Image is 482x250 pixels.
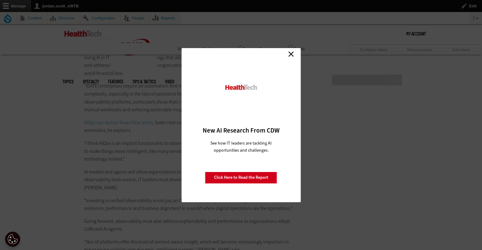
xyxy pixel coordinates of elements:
[5,232,20,247] div: Cookie Settings
[192,126,290,135] h3: New AI Research From CDW
[205,172,277,183] a: Click Here to Read the Report
[224,84,258,91] img: HealthTech_0_0.png
[286,50,296,59] a: Close
[5,232,20,247] button: Open Preferences
[203,140,279,154] p: See how IT leaders are tackling AI opportunities and challenges.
